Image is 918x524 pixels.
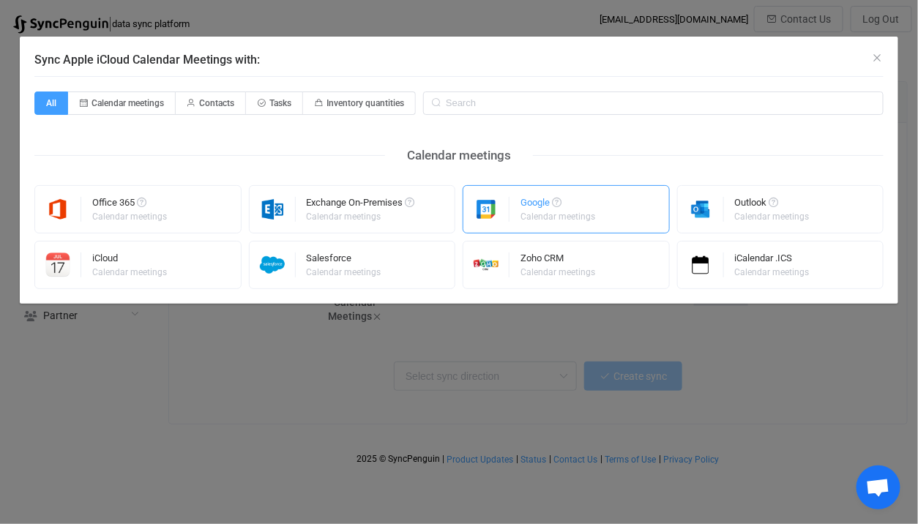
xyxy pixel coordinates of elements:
img: zoho-crm.png [463,252,510,277]
div: Calendar meetings [92,212,167,221]
div: Google [520,198,597,212]
div: Sync Apple iCloud Calendar Meetings with: [20,37,898,304]
div: Calendar meetings [520,212,595,221]
div: Calendar meetings [307,212,413,221]
div: iCloud [92,253,169,268]
span: Sync Apple iCloud Calendar Meetings with: [34,53,260,67]
div: iCalendar .ICS [735,253,812,268]
div: Salesforce [307,253,384,268]
button: Close [872,51,884,65]
img: icalendar.png [678,252,724,277]
div: Calendar meetings [307,268,381,277]
img: salesforce.png [250,252,296,277]
div: Calendar meetings [92,268,167,277]
div: Zoho CRM [520,253,597,268]
div: Outlook [735,198,812,212]
img: outlook.png [678,197,724,222]
div: Calendar meetings [735,268,810,277]
img: google.png [463,197,510,222]
div: Office 365 [92,198,169,212]
div: Exchange On-Premises [307,198,415,212]
div: Calendar meetings [385,144,533,167]
input: Search [423,91,884,115]
div: Open chat [857,465,900,509]
div: Calendar meetings [735,212,810,221]
img: icloud-calendar.png [35,252,81,277]
div: Calendar meetings [520,268,595,277]
img: microsoft365.png [35,197,81,222]
img: exchange.png [250,197,296,222]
